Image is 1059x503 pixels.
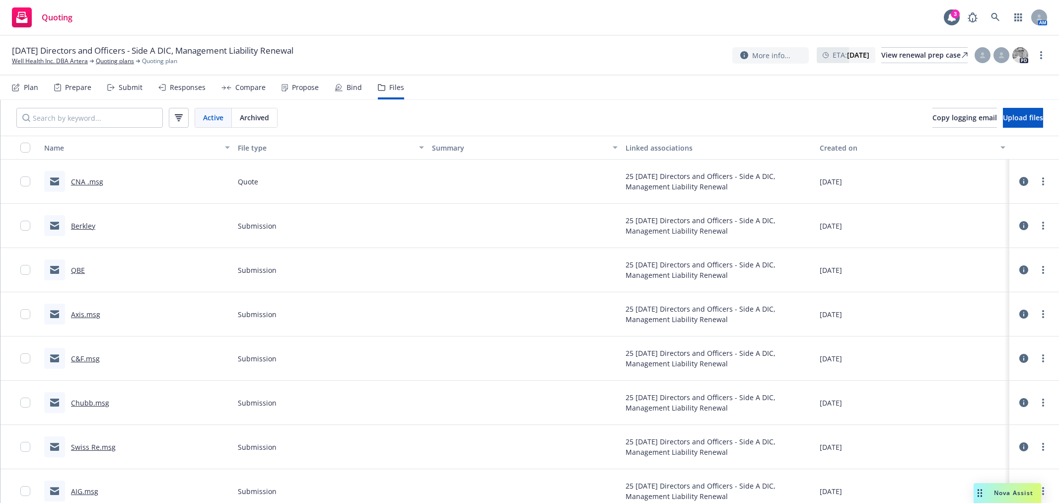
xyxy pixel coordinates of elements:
input: Toggle Row Selected [20,309,30,319]
div: Linked associations [626,143,811,153]
div: 25 [DATE] Directors and Officers - Side A DIC, Management Liability Renewal [626,348,811,369]
span: Copy logging email [932,113,997,122]
div: Prepare [65,84,91,91]
span: [DATE] [820,353,842,364]
div: File type [238,143,413,153]
div: Plan [24,84,38,91]
span: Submission [238,442,277,452]
span: More info... [752,50,790,61]
a: more [1037,397,1049,409]
div: View renewal prep case [881,48,968,63]
span: Active [203,112,223,123]
input: Toggle Row Selected [20,221,30,231]
input: Select all [20,143,30,153]
a: Swiss Re.msg [71,442,116,452]
a: more [1037,264,1049,276]
span: Submission [238,221,277,231]
a: AIG.msg [71,487,98,496]
input: Toggle Row Selected [20,353,30,363]
a: more [1037,352,1049,364]
span: Quoting [42,13,72,21]
div: 25 [DATE] Directors and Officers - Side A DIC, Management Liability Renewal [626,392,811,413]
span: Upload files [1003,113,1043,122]
span: ETA : [833,50,869,60]
button: Linked associations [622,136,815,160]
a: more [1037,485,1049,497]
span: Archived [240,112,269,123]
a: Well Health Inc. DBA Artera [12,57,88,66]
span: [DATE] [820,442,842,452]
a: more [1037,175,1049,187]
div: 25 [DATE] Directors and Officers - Side A DIC, Management Liability Renewal [626,171,811,192]
div: 25 [DATE] Directors and Officers - Side A DIC, Management Liability Renewal [626,481,811,502]
div: Created on [820,143,994,153]
span: [DATE] [820,309,842,320]
div: Name [44,143,219,153]
a: Search [986,7,1005,27]
a: Quoting [8,3,76,31]
input: Toggle Row Selected [20,176,30,186]
button: Copy logging email [932,108,997,128]
span: Quote [238,176,258,187]
input: Search by keyword... [16,108,163,128]
a: CNA .msg [71,177,103,186]
button: Upload files [1003,108,1043,128]
div: 25 [DATE] Directors and Officers - Side A DIC, Management Liability Renewal [626,304,811,325]
input: Toggle Row Selected [20,265,30,275]
span: [DATE] [820,398,842,408]
div: Propose [292,84,319,91]
button: Summary [428,136,622,160]
button: Nova Assist [974,483,1041,503]
span: [DATE] [820,221,842,231]
input: Toggle Row Selected [20,398,30,408]
div: Bind [347,84,362,91]
input: Toggle Row Selected [20,486,30,496]
span: Submission [238,309,277,320]
span: Submission [238,353,277,364]
a: more [1037,220,1049,232]
div: 25 [DATE] Directors and Officers - Side A DIC, Management Liability Renewal [626,436,811,457]
a: Switch app [1008,7,1028,27]
div: Drag to move [974,483,986,503]
div: Submit [119,84,142,91]
div: 25 [DATE] Directors and Officers - Side A DIC, Management Liability Renewal [626,215,811,236]
button: Name [40,136,234,160]
div: Summary [432,143,607,153]
a: View renewal prep case [881,47,968,63]
input: Toggle Row Selected [20,442,30,452]
a: Berkley [71,221,95,231]
span: Submission [238,265,277,275]
span: Submission [238,398,277,408]
span: Submission [238,486,277,497]
a: QBE [71,265,85,275]
img: photo [1012,47,1028,63]
a: more [1035,49,1047,61]
a: more [1037,441,1049,453]
strong: [DATE] [847,50,869,60]
div: Responses [170,84,206,91]
button: More info... [732,47,809,64]
a: more [1037,308,1049,320]
a: Quoting plans [96,57,134,66]
span: [DATE] [820,176,842,187]
span: [DATE] Directors and Officers - Side A DIC, Management Liability Renewal [12,45,293,57]
a: Axis.msg [71,310,100,319]
button: File type [234,136,427,160]
a: Report a Bug [963,7,983,27]
span: [DATE] [820,486,842,497]
div: 25 [DATE] Directors and Officers - Side A DIC, Management Liability Renewal [626,259,811,280]
span: Quoting plan [142,57,177,66]
div: Compare [235,84,266,91]
a: C&F.msg [71,354,100,363]
span: [DATE] [820,265,842,275]
span: Nova Assist [994,489,1033,497]
a: Chubb.msg [71,398,109,408]
button: Created on [816,136,1009,160]
div: Files [389,84,404,91]
div: 3 [951,9,960,18]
